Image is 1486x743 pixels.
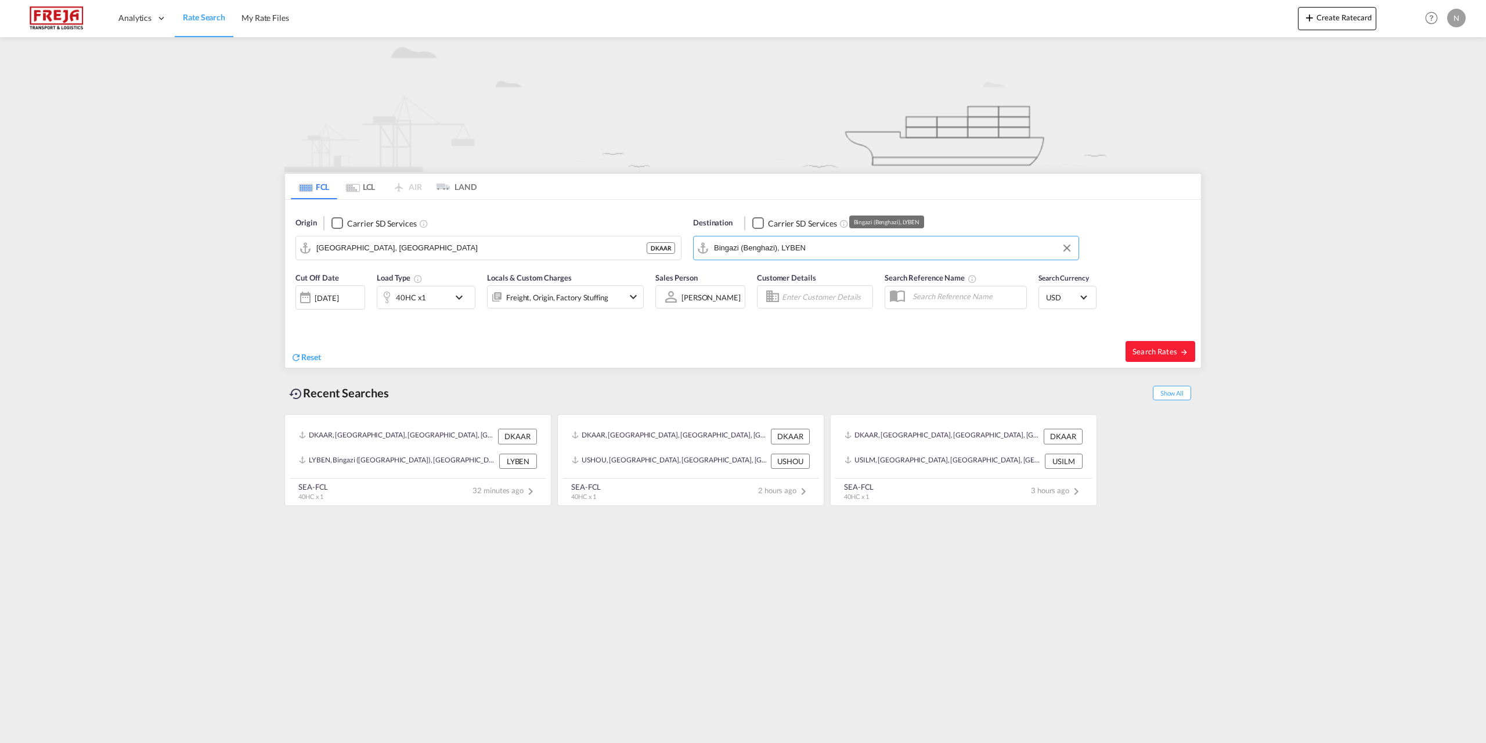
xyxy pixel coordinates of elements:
[1447,9,1466,27] div: N
[331,217,416,229] md-checkbox: Checkbox No Ink
[571,482,601,492] div: SEA-FCL
[487,273,572,282] span: Locals & Custom Charges
[830,414,1097,506] recent-search-card: DKAAR, [GEOGRAPHIC_DATA], [GEOGRAPHIC_DATA], [GEOGRAPHIC_DATA], [GEOGRAPHIC_DATA] DKAARUSILM, [GE...
[284,37,1202,172] img: new-FCL.png
[295,217,316,229] span: Origin
[452,290,472,304] md-icon: icon-chevron-down
[907,288,1026,305] input: Search Reference Name
[296,236,681,260] md-input-container: Aarhus, DKAAR
[1180,348,1188,356] md-icon: icon-arrow-right
[844,493,869,500] span: 40HC x 1
[1046,292,1079,303] span: USD
[295,285,365,310] div: [DATE]
[285,200,1201,368] div: Origin Checkbox No InkUnchecked: Search for CY (Container Yard) services for all selected carrier...
[473,486,538,495] span: 32 minutes ago
[291,352,301,362] md-icon: icon-refresh
[299,429,495,444] div: DKAAR, Aarhus, Denmark, Northern Europe, Europe
[413,274,423,283] md-icon: Select multiple loads to view rates
[419,219,428,228] md-icon: Unchecked: Search for CY (Container Yard) services for all selected carriers.Checked : Search for...
[1153,386,1191,400] span: Show All
[291,174,477,199] md-pagination-wrapper: Use the left and right arrow keys to navigate between tabs
[1132,347,1188,356] span: Search Rates
[284,414,551,506] recent-search-card: DKAAR, [GEOGRAPHIC_DATA], [GEOGRAPHIC_DATA], [GEOGRAPHIC_DATA], [GEOGRAPHIC_DATA] DKAARLYBEN, Bin...
[498,429,537,444] div: DKAAR
[572,454,768,469] div: USHOU, Houston, TX, United States, North America, Americas
[647,242,675,254] div: DKAAR
[694,236,1079,260] md-input-container: Bingazi (Benghazi), LYBEN
[291,174,337,199] md-tab-item: FCL
[845,429,1041,444] div: DKAAR, Aarhus, Denmark, Northern Europe, Europe
[771,454,810,469] div: USHOU
[885,273,977,282] span: Search Reference Name
[298,493,323,500] span: 40HC x 1
[1422,8,1441,28] span: Help
[291,351,321,364] div: icon-refreshReset
[337,174,384,199] md-tab-item: LCL
[499,454,537,469] div: LYBEN
[693,217,733,229] span: Destination
[430,174,477,199] md-tab-item: LAND
[968,274,977,283] md-icon: Your search will be saved by the below given name
[289,387,303,401] md-icon: icon-backup-restore
[299,454,496,469] div: LYBEN, Bingazi (Benghazi), Libya, Northern Africa, Africa
[681,293,741,302] div: [PERSON_NAME]
[377,286,475,309] div: 40HC x1icon-chevron-down
[768,218,837,229] div: Carrier SD Services
[524,484,538,498] md-icon: icon-chevron-right
[771,429,810,444] div: DKAAR
[557,414,824,506] recent-search-card: DKAAR, [GEOGRAPHIC_DATA], [GEOGRAPHIC_DATA], [GEOGRAPHIC_DATA], [GEOGRAPHIC_DATA] DKAARUSHOU, [GE...
[714,239,1073,257] input: Search by Port
[396,289,426,306] div: 40HC x1
[1038,274,1089,282] span: Search Currency
[845,454,1042,469] div: USILM, Wilmington, NC, United States, North America, Americas
[1126,341,1195,362] button: Search Ratesicon-arrow-right
[118,12,152,24] span: Analytics
[298,482,328,492] div: SEA-FCL
[295,273,339,282] span: Cut Off Date
[571,493,596,500] span: 40HC x 1
[315,293,338,303] div: [DATE]
[1045,289,1090,306] md-select: Select Currency: $ USDUnited States Dollar
[839,219,849,228] md-icon: Unchecked: Search for CY (Container Yard) services for all selected carriers.Checked : Search for...
[844,482,874,492] div: SEA-FCL
[295,308,304,324] md-datepicker: Select
[680,289,742,306] md-select: Sales Person: Nikolaj Korsvold
[316,239,647,257] input: Search by Port
[1422,8,1447,29] div: Help
[284,380,394,406] div: Recent Searches
[1045,454,1083,469] div: USILM
[757,273,816,282] span: Customer Details
[377,273,423,282] span: Load Type
[626,290,640,304] md-icon: icon-chevron-down
[183,12,225,22] span: Rate Search
[752,217,837,229] md-checkbox: Checkbox No Ink
[758,486,810,495] span: 2 hours ago
[796,484,810,498] md-icon: icon-chevron-right
[1058,239,1076,257] button: Clear Input
[17,5,96,31] img: 586607c025bf11f083711d99603023e7.png
[241,13,289,23] span: My Rate Files
[487,285,644,308] div: Freight Origin Factory Stuffingicon-chevron-down
[655,273,698,282] span: Sales Person
[572,429,768,444] div: DKAAR, Aarhus, Denmark, Northern Europe, Europe
[1031,486,1083,495] span: 3 hours ago
[1298,7,1376,30] button: icon-plus 400-fgCreate Ratecard
[1044,429,1083,444] div: DKAAR
[301,352,321,362] span: Reset
[854,216,920,228] div: Bingazi (Benghazi), LYBEN
[782,288,869,306] input: Enter Customer Details
[1069,484,1083,498] md-icon: icon-chevron-right
[347,218,416,229] div: Carrier SD Services
[1303,10,1317,24] md-icon: icon-plus 400-fg
[506,289,608,306] div: Freight Origin Factory Stuffing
